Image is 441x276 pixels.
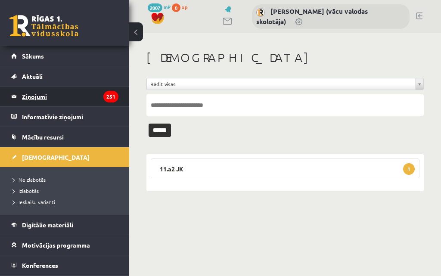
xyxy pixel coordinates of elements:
[182,3,187,10] span: xp
[22,87,118,106] legend: Ziņojumi
[13,187,39,194] span: Izlabotās
[13,198,121,206] a: Ieskaišu varianti
[256,7,368,26] a: [PERSON_NAME] (vācu valodas skolotāja)
[11,87,118,106] a: Ziņojumi251
[13,176,121,183] a: Neizlabotās
[11,235,118,255] a: Motivācijas programma
[164,3,171,10] span: mP
[150,78,412,90] span: Rādīt visas
[22,261,58,269] span: Konferences
[146,50,424,65] h1: [DEMOGRAPHIC_DATA]
[147,78,423,90] a: Rādīt visas
[148,3,162,12] span: 2007
[11,215,118,235] a: Digitālie materiāli
[11,107,118,127] a: Informatīvie ziņojumi
[172,3,180,12] span: 0
[22,72,43,80] span: Aktuāli
[22,133,64,141] span: Mācību resursi
[11,147,118,167] a: [DEMOGRAPHIC_DATA]
[11,46,118,66] a: Sākums
[22,52,44,60] span: Sākums
[22,221,73,229] span: Digitālie materiāli
[13,187,121,195] a: Izlabotās
[172,3,192,10] a: 0 xp
[22,107,118,127] legend: Informatīvie ziņojumi
[11,255,118,275] a: Konferences
[403,163,415,175] span: 1
[9,15,78,37] a: Rīgas 1. Tālmācības vidusskola
[22,241,90,249] span: Motivācijas programma
[13,176,46,183] span: Neizlabotās
[11,66,118,86] a: Aktuāli
[22,153,90,161] span: [DEMOGRAPHIC_DATA]
[13,198,55,205] span: Ieskaišu varianti
[148,3,171,10] a: 2007 mP
[151,158,419,178] legend: 11.a2 JK
[103,91,118,102] i: 251
[256,8,265,17] img: Inga Volfa (vācu valodas skolotāja)
[11,127,118,147] a: Mācību resursi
